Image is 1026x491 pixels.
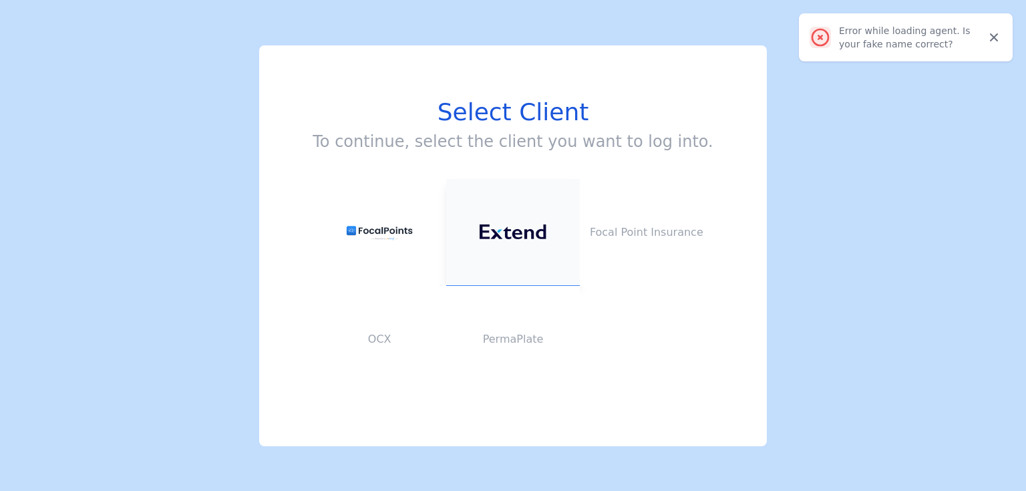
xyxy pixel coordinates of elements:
[983,27,1005,48] button: Close
[313,131,713,152] h3: To continue, select the client you want to log into.
[580,224,713,240] p: Focal Point Insurance
[446,286,580,393] button: PermaPlate
[313,99,713,126] h1: Select Client
[446,331,580,347] p: PermaPlate
[313,286,446,393] button: OCX
[580,179,713,286] button: Focal Point Insurance
[313,331,446,347] p: OCX
[839,24,983,51] div: Error while loading agent. Is your fake name correct?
